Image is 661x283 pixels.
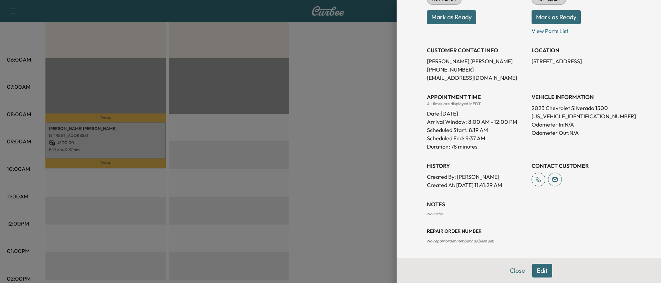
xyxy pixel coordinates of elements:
[427,74,526,82] p: [EMAIL_ADDRESS][DOMAIN_NAME]
[427,93,526,101] h3: APPOINTMENT TIME
[427,10,476,24] button: Mark as Ready
[427,173,526,181] p: Created By : [PERSON_NAME]
[532,10,581,24] button: Mark as Ready
[532,104,631,112] p: 2023 Chevrolet Silverado 1500
[427,101,526,107] div: All times are displayed in EDT
[469,126,488,134] p: 8:19 AM
[427,134,464,142] p: Scheduled End:
[532,129,631,137] p: Odometer Out: N/A
[427,46,526,54] h3: CUSTOMER CONTACT INFO
[465,134,485,142] p: 9:37 AM
[532,112,631,120] p: [US_VEHICLE_IDENTIFICATION_NUMBER]
[427,200,631,208] h3: NOTES
[505,264,529,277] button: Close
[468,118,517,126] span: 8:00 AM - 12:00 PM
[532,57,631,65] p: [STREET_ADDRESS]
[427,228,631,235] h3: Repair Order number
[427,211,631,217] div: No notes
[427,162,526,170] h3: History
[532,162,631,170] h3: CONTACT CUSTOMER
[532,264,552,277] button: Edit
[427,181,526,189] p: Created At : [DATE] 11:41:29 AM
[532,93,631,101] h3: VEHICLE INFORMATION
[532,24,631,35] p: View Parts List
[427,118,526,126] p: Arrival Window:
[427,126,468,134] p: Scheduled Start:
[532,46,631,54] h3: LOCATION
[427,142,526,151] p: Duration: 78 minutes
[427,238,494,243] span: No repair order number has been set.
[532,120,631,129] p: Odometer In: N/A
[427,65,526,74] p: [PHONE_NUMBER]
[427,107,526,118] div: Date: [DATE]
[427,57,526,65] p: [PERSON_NAME] [PERSON_NAME]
